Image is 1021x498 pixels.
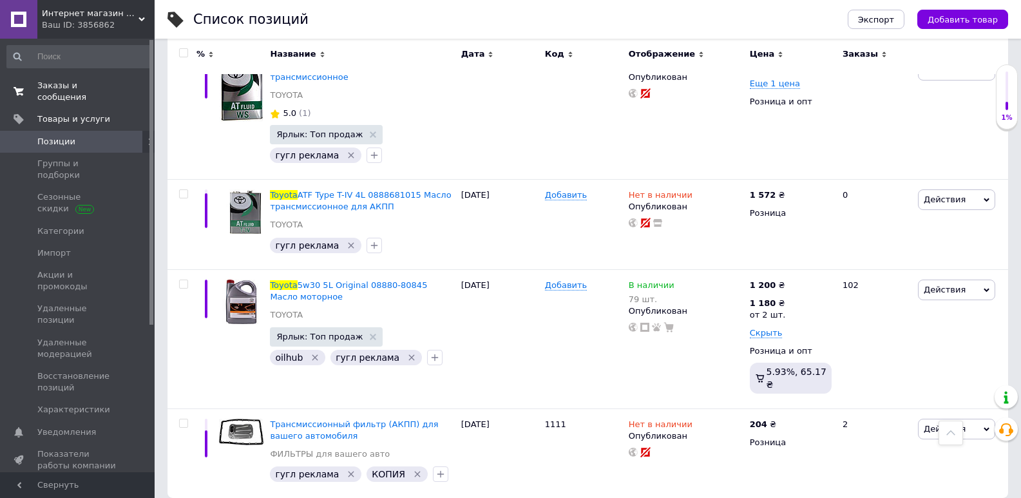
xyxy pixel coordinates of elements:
[276,130,363,139] span: Ярлык: Топ продаж
[629,201,743,213] div: Опубликован
[270,448,390,460] a: ФИЛЬТРЫ для вашего авто
[275,352,303,363] span: oilhub
[42,19,155,31] div: Ваш ID: 3856862
[37,337,119,360] span: Удаленные модерацией
[42,8,138,19] span: Интернет магазин OKmarket
[270,190,451,211] span: ATF Type T-IV 4L 0888681015 Масло трансмиссионное для АКПП
[346,240,356,251] svg: Удалить метку
[835,408,915,498] div: 2
[629,190,692,204] span: Нет в наличии
[458,408,542,498] div: [DATE]
[858,15,894,24] span: Экспорт
[412,469,423,479] svg: Удалить метку
[997,113,1017,122] div: 1%
[37,404,110,416] span: Характеристики
[270,190,451,211] a: ToyotaATF Type T-IV 4L 0888681015 Масло трансмиссионное для АКПП
[750,48,775,60] span: Цена
[750,190,776,200] b: 1 572
[37,303,119,326] span: Удаленные позиции
[270,90,303,101] a: TOYOTA
[928,15,998,24] span: Добавить товар
[219,280,263,324] img: Toyota 5w30 5L Original 08880-80845 Масло моторное
[283,108,296,118] span: 5.0
[750,79,800,89] span: Еще 1 цена
[750,298,786,309] div: ₴
[924,65,966,75] span: Действия
[37,113,110,125] span: Товары и услуги
[750,280,785,291] div: ₴
[750,309,786,321] div: от 2 шт.
[346,469,356,479] svg: Удалить метку
[406,352,417,363] svg: Удалить метку
[372,469,405,479] span: КОПИЯ
[276,332,363,341] span: Ярлык: Топ продаж
[270,309,303,321] a: TOYOTA
[37,269,119,292] span: Акции и промокоды
[629,48,695,60] span: Отображение
[37,191,119,215] span: Сезонные скидки
[750,328,783,338] span: Скрыть
[750,207,832,219] div: Розница
[924,424,966,434] span: Действия
[270,280,427,302] a: Toyota5w30 5L Original 08880-80845 Масло моторное
[835,269,915,408] div: 102
[270,48,316,60] span: Название
[545,419,566,429] span: 1111
[629,419,692,433] span: Нет в наличии
[835,50,915,179] div: 8
[750,280,776,290] b: 1 200
[629,72,743,83] div: Опубликован
[37,225,84,237] span: Категории
[270,190,297,200] span: Toyota
[336,352,399,363] span: гугл реклама
[299,108,310,118] span: (1)
[270,280,297,290] span: Toyota
[6,45,152,68] input: Поиск
[750,96,832,108] div: Розница и опт
[220,60,263,124] img: Toyota ATF WS 4L 08886-02305 Масло трансмиссионное
[458,180,542,270] div: [DATE]
[275,240,339,251] span: гугл реклама
[270,61,430,82] a: ToyotaATF WS 4L 08886-02305 Масло трансмиссионное
[629,430,743,442] div: Опубликован
[766,367,826,390] span: 5.93%, 65.17 ₴
[629,305,743,317] div: Опубликован
[750,189,785,201] div: ₴
[750,298,776,308] b: 1 180
[545,48,564,60] span: Код
[750,345,832,357] div: Розница и опт
[461,48,485,60] span: Дата
[37,370,119,394] span: Восстановление позиций
[917,10,1008,29] button: Добавить товар
[458,50,542,179] div: [DATE]
[196,48,205,60] span: %
[270,219,303,231] a: TOYOTA
[219,419,263,445] img: Трансмиссионный фильтр (АКПП) для вашего автомобиля
[629,294,674,304] div: 79 шт.
[37,426,96,438] span: Уведомления
[835,180,915,270] div: 0
[275,469,339,479] span: гугл реклама
[458,269,542,408] div: [DATE]
[750,437,832,448] div: Розница
[750,419,776,430] div: ₴
[270,280,427,302] span: 5w30 5L Original 08880-80845 Масло моторное
[37,448,119,472] span: Показатели работы компании
[750,419,767,429] b: 204
[219,189,263,234] img: Toyota ATF Type T-IV 4L 0888681015 Масло трансмиссионное для АКПП
[193,13,309,26] div: Список позиций
[37,80,119,103] span: Заказы и сообщения
[545,280,587,291] span: Добавить
[924,285,966,294] span: Действия
[310,352,320,363] svg: Удалить метку
[545,190,587,200] span: Добавить
[37,136,75,148] span: Позиции
[629,280,674,294] span: В наличии
[270,419,438,441] a: Трансмиссионный фильтр (АКПП) для вашего автомобиля
[843,48,878,60] span: Заказы
[270,61,430,82] span: ATF WS 4L 08886-02305 Масло трансмиссионное
[275,150,339,160] span: гугл реклама
[924,195,966,204] span: Действия
[346,150,356,160] svg: Удалить метку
